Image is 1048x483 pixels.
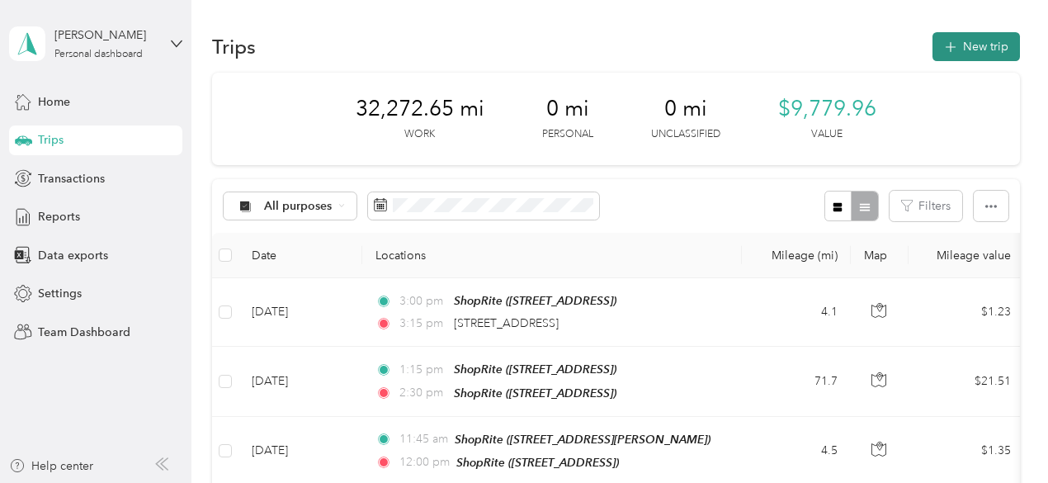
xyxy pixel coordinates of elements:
[546,96,589,122] span: 0 mi
[456,456,619,469] span: ShopRite ([STREET_ADDRESS])
[454,386,616,400] span: ShopRite ([STREET_ADDRESS])
[9,457,93,475] button: Help center
[932,32,1020,61] button: New trip
[38,247,108,264] span: Data exports
[542,127,593,142] p: Personal
[399,430,448,448] span: 11:45 am
[399,361,446,379] span: 1:15 pm
[651,127,720,142] p: Unclassified
[399,292,446,310] span: 3:00 pm
[454,294,616,307] span: ShopRite ([STREET_ADDRESS])
[909,233,1024,278] th: Mileage value
[742,233,851,278] th: Mileage (mi)
[909,347,1024,416] td: $21.51
[54,50,143,59] div: Personal dashboard
[890,191,962,221] button: Filters
[454,362,616,376] span: ShopRite ([STREET_ADDRESS])
[742,347,851,416] td: 71.7
[362,233,742,278] th: Locations
[38,285,82,302] span: Settings
[404,127,435,142] p: Work
[238,233,362,278] th: Date
[38,208,80,225] span: Reports
[851,233,909,278] th: Map
[778,96,876,122] span: $9,779.96
[399,384,446,402] span: 2:30 pm
[38,93,70,111] span: Home
[356,96,484,122] span: 32,272.65 mi
[742,278,851,347] td: 4.1
[38,324,130,341] span: Team Dashboard
[399,453,450,471] span: 12:00 pm
[238,278,362,347] td: [DATE]
[264,201,333,212] span: All purposes
[811,127,843,142] p: Value
[454,316,559,330] span: [STREET_ADDRESS]
[212,38,256,55] h1: Trips
[238,347,362,416] td: [DATE]
[909,278,1024,347] td: $1.23
[455,433,710,446] span: ShopRite ([STREET_ADDRESS][PERSON_NAME])
[399,315,446,333] span: 3:15 pm
[956,391,1048,483] iframe: Everlance-gr Chat Button Frame
[664,96,707,122] span: 0 mi
[38,131,64,149] span: Trips
[54,26,158,44] div: [PERSON_NAME]
[38,170,105,187] span: Transactions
